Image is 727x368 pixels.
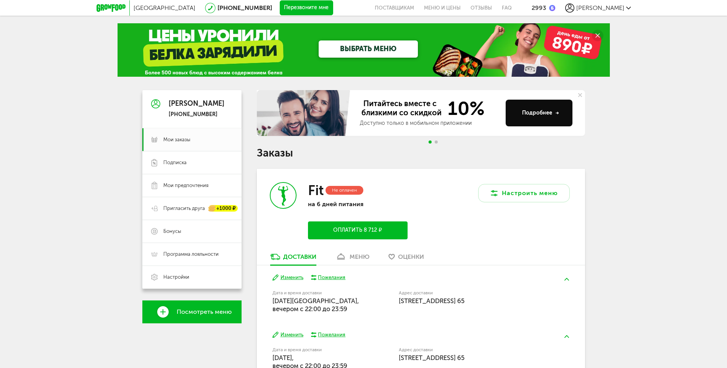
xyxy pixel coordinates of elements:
div: Подробнее [522,109,559,117]
span: Мои заказы [163,136,190,143]
h1: Заказы [257,148,585,158]
span: Бонусы [163,228,181,235]
h3: Fit [308,182,324,199]
span: Оценки [398,253,424,260]
button: Изменить [272,331,303,339]
button: Перезвоните мне [280,0,333,16]
a: ВЫБРАТЬ МЕНЮ [319,40,418,58]
img: arrow-up-green.5eb5f82.svg [564,335,569,338]
div: Доставки [283,253,316,260]
img: bonus_b.cdccf46.png [549,5,555,11]
div: +1000 ₽ [209,205,238,212]
button: Оплатить 8 712 ₽ [308,221,407,239]
span: Программа лояльности [163,251,219,258]
button: Пожелания [311,274,346,281]
button: Настроить меню [478,184,570,202]
div: 2993 [532,4,546,11]
button: Пожелания [311,331,346,338]
span: Go to slide 1 [429,140,432,144]
a: Оценки [385,253,428,265]
div: [PHONE_NUMBER] [169,111,224,118]
span: [DATE][GEOGRAPHIC_DATA], вечером c 22:00 до 23:59 [272,297,359,313]
a: Пригласить друга +1000 ₽ [142,197,242,220]
div: Доступно только в мобильном приложении [360,119,500,127]
div: Пожелания [318,331,345,338]
img: family-banner.579af9d.jpg [257,90,352,136]
button: Изменить [272,274,303,281]
span: 10% [443,99,485,118]
label: Дата и время доставки [272,348,360,352]
a: меню [332,253,373,265]
div: Не оплачен [326,186,363,195]
a: Доставки [266,253,320,265]
span: Мои предпочтения [163,182,208,189]
span: Питайтесь вместе с близкими со скидкой [360,99,443,118]
button: Подробнее [506,100,572,126]
span: Посмотреть меню [177,308,232,315]
span: Пригласить друга [163,205,205,212]
a: Подписка [142,151,242,174]
a: Посмотреть меню [142,300,242,323]
label: Адрес доставки [399,291,541,295]
a: Программа лояльности [142,243,242,266]
p: на 6 дней питания [308,200,407,208]
a: [PHONE_NUMBER] [218,4,272,11]
span: [STREET_ADDRESS] 65 [399,297,464,305]
span: [STREET_ADDRESS] 65 [399,354,464,362]
label: Адрес доставки [399,348,541,352]
span: [PERSON_NAME] [576,4,624,11]
a: Настройки [142,266,242,289]
div: меню [350,253,369,260]
div: [PERSON_NAME] [169,100,224,108]
span: [GEOGRAPHIC_DATA] [134,4,195,11]
a: Мои предпочтения [142,174,242,197]
label: Дата и время доставки [272,291,360,295]
span: Go to slide 2 [435,140,438,144]
span: Подписка [163,159,187,166]
a: Мои заказы [142,128,242,151]
span: Настройки [163,274,189,281]
a: Бонусы [142,220,242,243]
img: arrow-up-green.5eb5f82.svg [564,278,569,281]
div: Пожелания [318,274,345,281]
